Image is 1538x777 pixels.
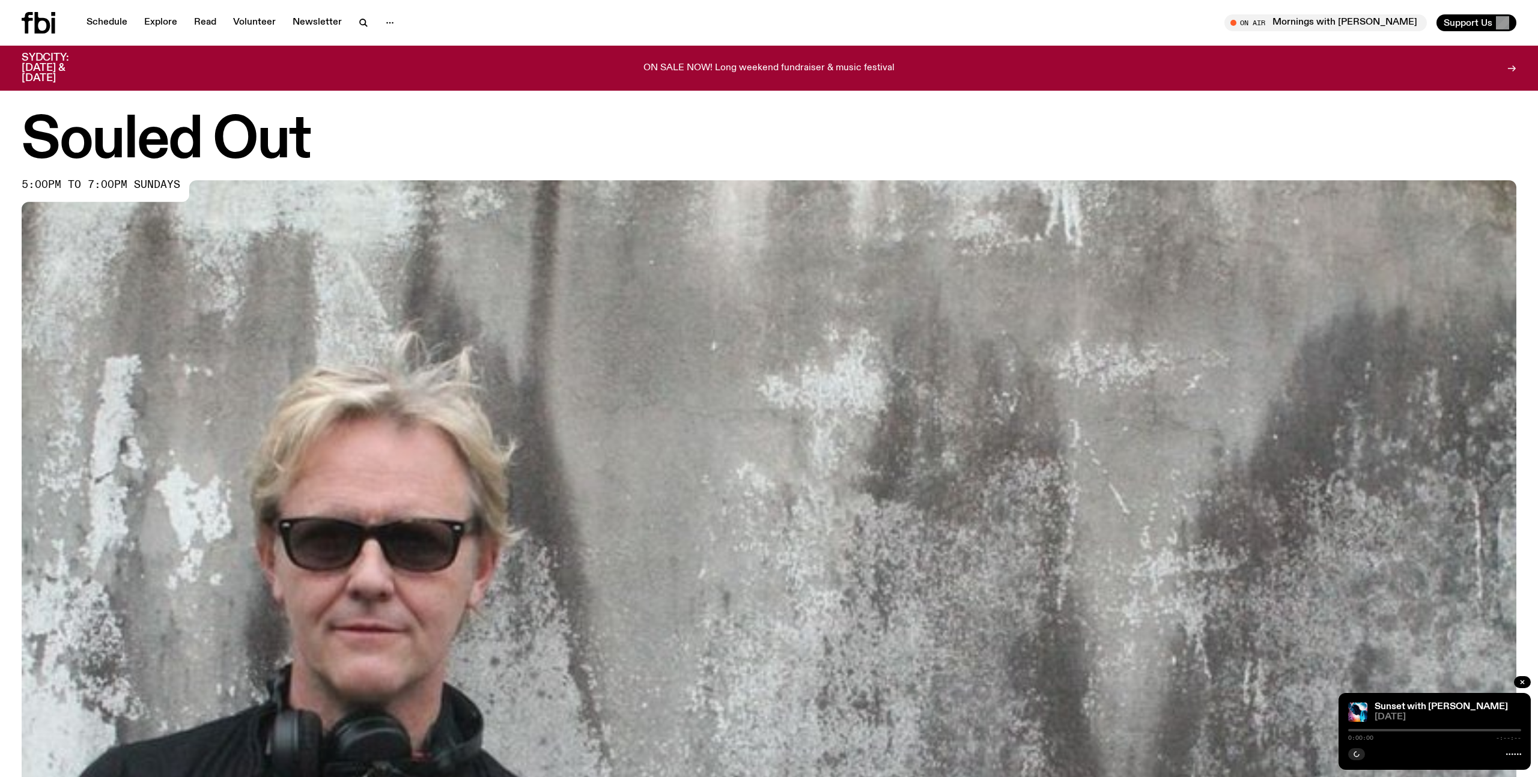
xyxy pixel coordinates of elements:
[1375,713,1521,722] span: [DATE]
[187,14,223,31] a: Read
[643,63,895,74] p: ON SALE NOW! Long weekend fundraiser & music festival
[79,14,135,31] a: Schedule
[1444,17,1492,28] span: Support Us
[226,14,283,31] a: Volunteer
[1496,735,1521,741] span: -:--:--
[137,14,184,31] a: Explore
[1224,14,1427,31] button: On AirMornings with [PERSON_NAME]
[1348,703,1367,722] img: Simon Caldwell stands side on, looking downwards. He has headphones on. Behind him is a brightly ...
[22,53,99,83] h3: SYDCITY: [DATE] & [DATE]
[285,14,349,31] a: Newsletter
[22,114,1516,168] h1: Souled Out
[22,180,180,190] span: 5:00pm to 7:00pm sundays
[1436,14,1516,31] button: Support Us
[1348,735,1373,741] span: 0:00:00
[1375,702,1508,712] a: Sunset with [PERSON_NAME]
